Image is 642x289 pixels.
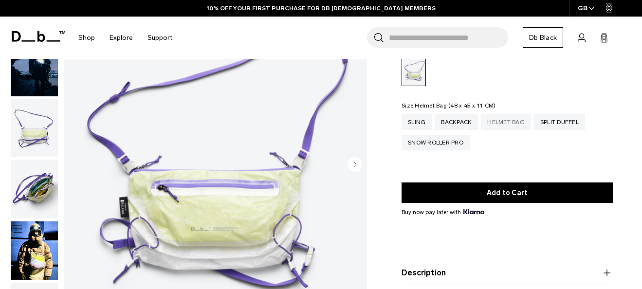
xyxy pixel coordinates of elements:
[10,37,58,97] button: Weigh_Lighter_Sling_10L_Lifestyle.png
[402,267,613,279] button: Description
[463,209,484,214] img: {"height" => 20, "alt" => "Klarna"}
[10,160,58,219] button: Weigh_Lighter_Sling_10L_3.png
[71,17,180,59] nav: Main Navigation
[78,20,95,55] a: Shop
[348,157,362,174] button: Next slide
[402,114,432,130] a: Sling
[481,114,531,130] a: Helmet Bag
[147,20,172,55] a: Support
[415,102,495,109] span: Helmet Bag (48 x 45 x 11 CM)
[11,99,58,158] img: Weigh_Lighter_Sling_10L_2.png
[402,182,613,203] button: Add to Cart
[11,221,58,280] img: Weigh Lighter Sling 10L Aurora
[10,221,58,280] button: Weigh Lighter Sling 10L Aurora
[534,114,585,130] a: Split Duffel
[402,56,426,86] a: Aurora
[435,114,478,130] a: Backpack
[523,27,563,48] a: Db Black
[10,99,58,158] button: Weigh_Lighter_Sling_10L_2.png
[402,103,495,108] legend: Size:
[11,38,58,96] img: Weigh_Lighter_Sling_10L_Lifestyle.png
[402,208,484,217] span: Buy now pay later with
[11,160,58,218] img: Weigh_Lighter_Sling_10L_3.png
[402,135,470,150] a: Snow Roller Pro
[110,20,133,55] a: Explore
[207,4,436,13] a: 10% OFF YOUR FIRST PURCHASE FOR DB [DEMOGRAPHIC_DATA] MEMBERS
